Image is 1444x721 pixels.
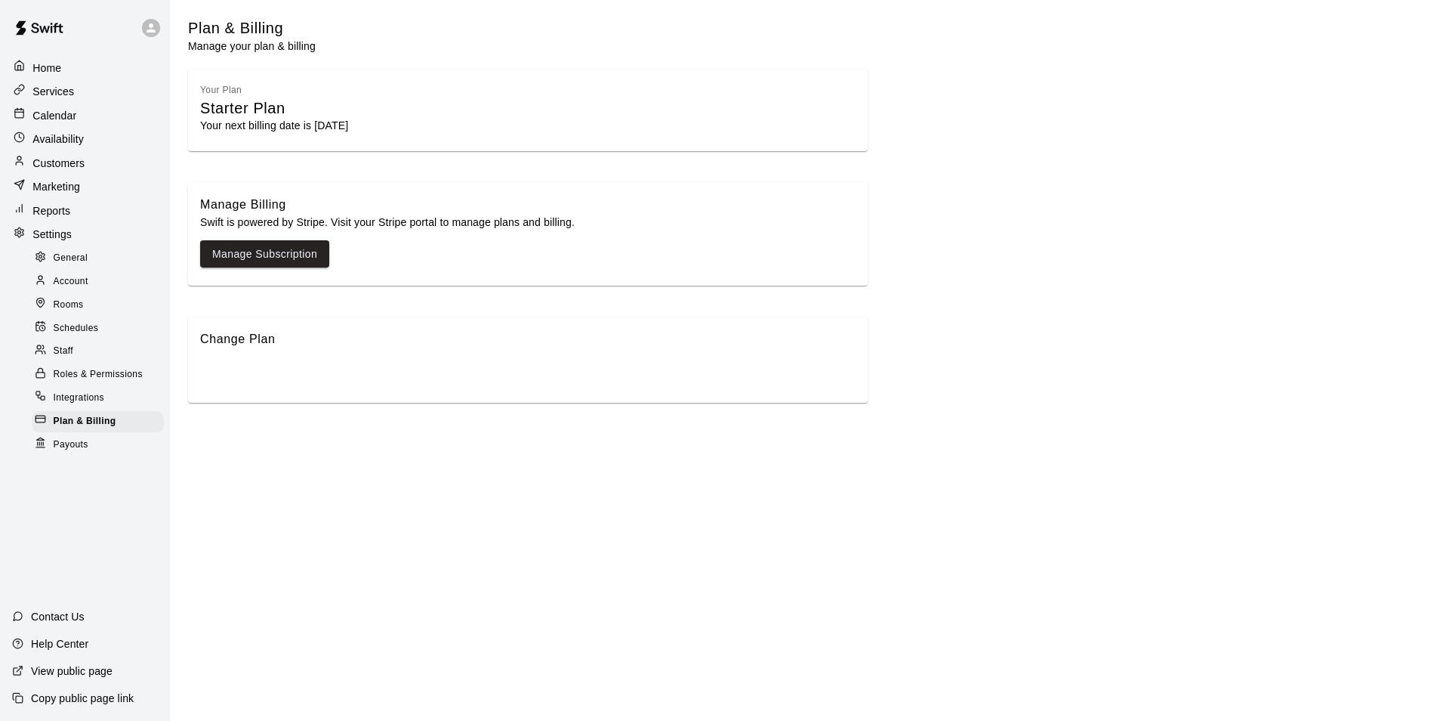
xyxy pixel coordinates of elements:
[32,108,76,123] p: Calendar
[32,247,170,271] a: General
[32,411,164,432] div: Plan & Billing
[32,271,164,292] div: Account
[11,152,159,174] a: Customers
[11,200,159,221] a: Reports
[200,215,856,230] p: Swift is powered by Stripe. Visit your Stripe portal to manage plans and billing.
[11,104,159,126] a: Calendar
[32,132,84,147] p: Availability
[32,248,164,269] div: General
[54,414,116,429] span: Plan & Billing
[54,274,88,289] span: Account
[32,203,70,218] p: Reports
[32,364,170,387] a: Roles & Permissions
[54,321,99,336] span: Schedules
[54,391,105,406] span: Integrations
[32,317,170,340] a: Schedules
[54,251,88,266] span: General
[32,340,170,364] a: Staff
[32,388,164,409] div: Integrations
[32,295,164,316] div: Rooms
[32,156,85,171] p: Customers
[31,664,113,679] p: View public page
[11,57,159,79] a: Home
[200,195,856,215] div: Manage Billing
[188,18,316,39] h5: Plan & Billing
[32,271,170,294] a: Account
[32,387,170,410] a: Integrations
[54,367,143,382] span: Roles & Permissions
[32,318,164,339] div: Schedules
[32,364,164,385] div: Roles & Permissions
[32,60,61,76] p: Home
[11,81,159,103] a: Services
[31,691,134,706] p: Copy public page link
[31,609,85,624] p: Contact Us
[188,39,316,54] p: Manage your plan & billing
[54,438,88,453] span: Payouts
[32,433,170,456] a: Payouts
[200,98,856,119] div: Starter Plan
[200,85,242,95] span: Your Plan
[200,240,329,268] button: Manage Subscription
[32,434,164,455] div: Payouts
[200,330,856,349] div: Change Plan
[11,175,159,197] a: Marketing
[11,128,159,150] a: Availability
[32,410,170,433] a: Plan & Billing
[32,84,74,99] p: Services
[32,227,72,242] p: Settings
[212,245,317,264] a: Manage Subscription
[31,636,88,651] p: Help Center
[32,179,80,194] p: Marketing
[54,344,73,359] span: Staff
[32,293,170,317] a: Rooms
[11,223,159,245] a: Settings
[200,118,856,133] p: Your next billing date is [DATE]
[32,341,164,362] div: Staff
[54,298,84,313] span: Rooms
